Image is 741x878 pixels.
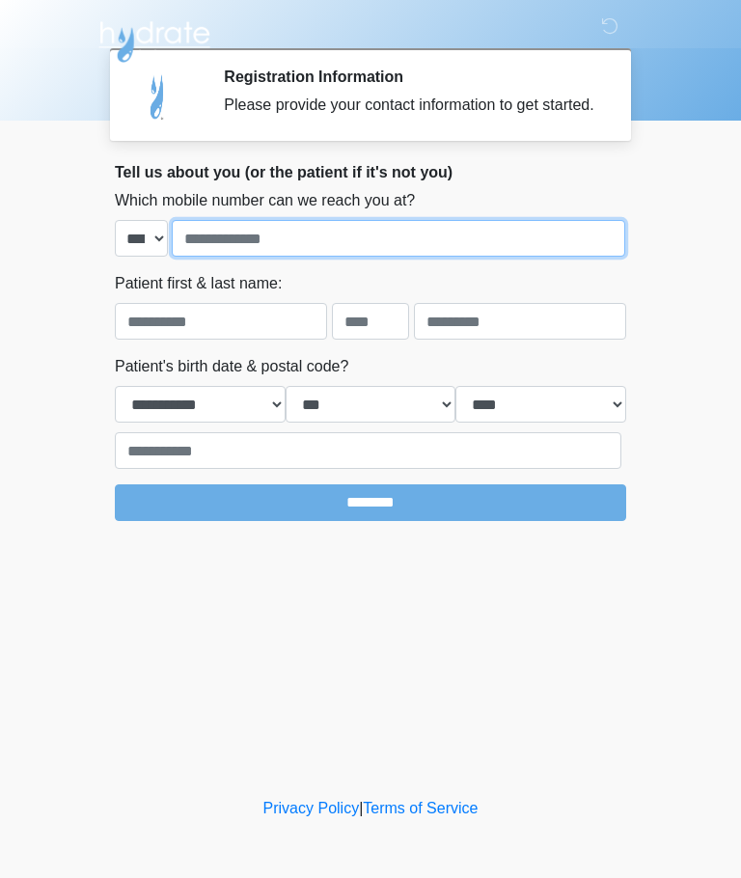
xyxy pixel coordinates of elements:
[363,800,478,816] a: Terms of Service
[224,94,597,117] div: Please provide your contact information to get started.
[115,163,626,181] h2: Tell us about you (or the patient if it's not you)
[359,800,363,816] a: |
[129,68,187,125] img: Agent Avatar
[115,189,415,212] label: Which mobile number can we reach you at?
[263,800,360,816] a: Privacy Policy
[96,14,213,64] img: Hydrate IV Bar - Arcadia Logo
[115,355,348,378] label: Patient's birth date & postal code?
[115,272,282,295] label: Patient first & last name:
